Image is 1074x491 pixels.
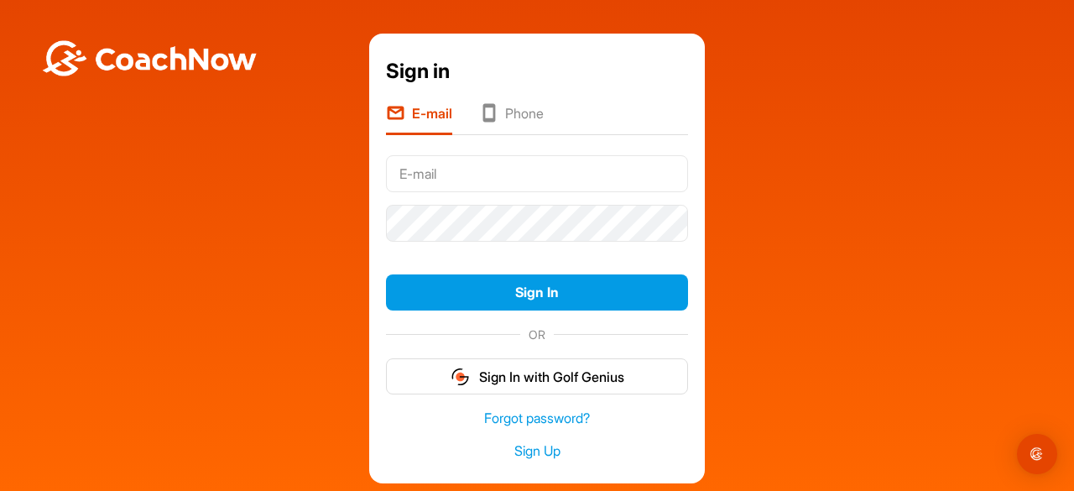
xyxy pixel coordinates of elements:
[386,358,688,394] button: Sign In with Golf Genius
[386,155,688,192] input: E-mail
[450,367,471,387] img: gg_logo
[386,441,688,461] a: Sign Up
[1017,434,1057,474] div: Open Intercom Messenger
[479,103,544,135] li: Phone
[40,40,258,76] img: BwLJSsUCoWCh5upNqxVrqldRgqLPVwmV24tXu5FoVAoFEpwwqQ3VIfuoInZCoVCoTD4vwADAC3ZFMkVEQFDAAAAAElFTkSuQmCC
[386,409,688,428] a: Forgot password?
[386,274,688,311] button: Sign In
[520,326,554,343] span: OR
[386,103,452,135] li: E-mail
[386,56,688,86] div: Sign in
